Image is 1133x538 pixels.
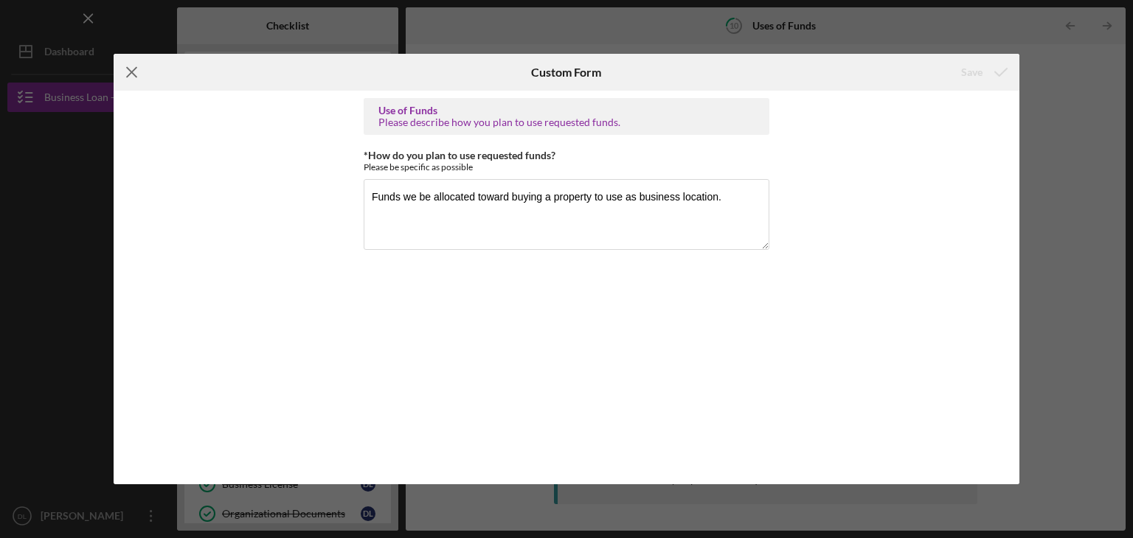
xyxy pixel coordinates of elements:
[378,105,755,116] div: Use of Funds
[364,179,769,250] textarea: Funds we be allocated toward buying a property to use as business location.
[946,57,1019,87] button: Save
[531,66,601,79] h6: Custom Form
[378,116,755,128] div: Please describe how you plan to use requested funds.
[364,149,555,161] label: *How do you plan to use requested funds?
[364,161,769,172] div: Please be specific as possible
[961,57,983,87] div: Save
